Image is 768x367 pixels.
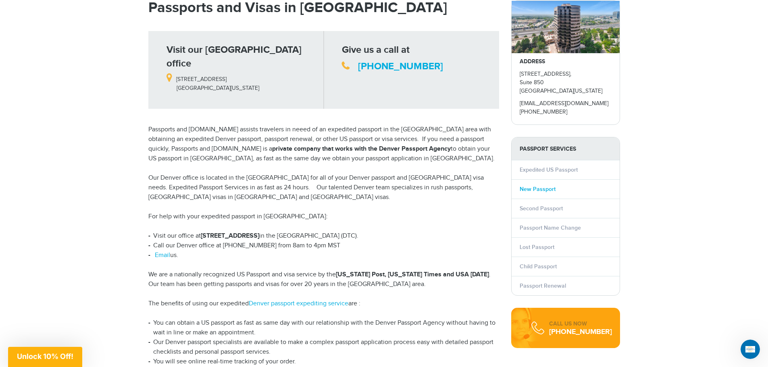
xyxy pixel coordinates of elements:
li: You will see online real-time tracking of your order. [148,357,499,367]
iframe: Intercom live chat [741,340,760,359]
a: [PHONE_NUMBER] [358,60,443,72]
p: [STREET_ADDRESS] [GEOGRAPHIC_DATA][US_STATE] [167,70,318,92]
p: Our Denver office is located in the [GEOGRAPHIC_DATA] for all of your Denver passport and [GEOGRA... [148,173,499,202]
a: Passport Name Change [520,224,581,231]
strong: ADDRESS [520,58,545,65]
strong: [STREET_ADDRESS] [201,232,259,240]
div: CALL US NOW [549,320,612,328]
strong: Visit our [GEOGRAPHIC_DATA] office [167,44,302,69]
a: Denver passport expediting service [249,300,348,307]
p: We are a nationally recognized US Passport and visa service by the . Our team has been getting pa... [148,270,499,289]
a: Email [155,251,170,259]
li: us. [148,251,499,260]
div: Unlock 10% Off! [8,347,82,367]
strong: [US_STATE] Post, [US_STATE] Times and USA [DATE] [336,271,489,278]
li: You can obtain a US passport as fast as same day with our relationship with the Denver Passport A... [148,318,499,338]
strong: PASSPORT SERVICES [512,137,620,160]
h1: Passports and Visas in [GEOGRAPHIC_DATA] [148,0,499,15]
span: Unlock 10% Off! [17,352,73,361]
p: Passports and [DOMAIN_NAME] assists travelers in neeed of an expedited passport in the [GEOGRAPHI... [148,125,499,164]
p: [PHONE_NUMBER] [520,108,612,116]
div: [PHONE_NUMBER] [549,328,612,336]
a: Second Passport [520,205,563,212]
a: Expedited US Passport [520,166,578,173]
strong: Give us a call at [342,44,410,56]
a: Passport Renewal [520,282,566,289]
a: New Passport [520,186,556,193]
a: Lost Passport [520,244,554,251]
img: passportsandvisas_denver_5251_dtc_parkway_-_28de80_-_029b8f063c7946511503b0bb3931d518761db640.jpg [512,1,620,53]
li: Call our Denver office at [PHONE_NUMBER] from 8am to 4pm MST [148,241,499,251]
li: Visit our office at in the [GEOGRAPHIC_DATA] (DTC). [148,231,499,241]
li: Our Denver passport specialists are available to make a complex passport application process easy... [148,338,499,357]
a: Child Passport [520,263,557,270]
strong: private company that works with the Denver Passport Agency [272,145,451,153]
p: [STREET_ADDRESS], Suite 850 [GEOGRAPHIC_DATA][US_STATE] [520,70,612,95]
a: [EMAIL_ADDRESS][DOMAIN_NAME] [520,100,608,107]
p: The benefits of using our expedited are : [148,299,499,309]
p: For help with your expedited passport in [GEOGRAPHIC_DATA]: [148,212,499,222]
